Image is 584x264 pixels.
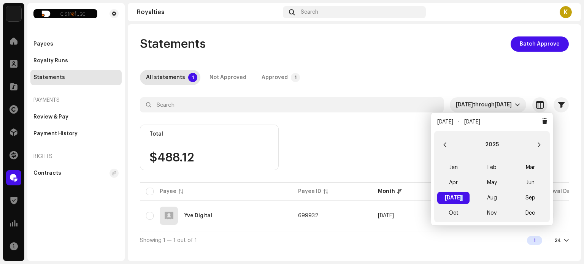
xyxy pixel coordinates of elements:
[514,192,546,204] span: Sep
[378,188,395,195] div: Month
[298,213,318,218] span: 699932
[33,114,68,120] div: Review & Pay
[30,147,122,166] re-a-nav-header: Rights
[514,207,546,219] span: Dec
[514,161,546,174] span: Mar
[33,170,61,176] div: Contracts
[437,192,470,204] span: [DATE]
[378,213,394,218] span: Jul 2025
[184,213,212,218] div: Yve Digital
[476,192,508,204] span: Aug
[140,97,444,112] input: Search
[262,70,288,85] div: Approved
[291,73,300,82] p-badge: 1
[6,6,21,21] img: d2aa0cbd-a7c5-4415-a2db-d89cbbfee7ff
[532,137,547,152] button: Next Year
[301,9,318,15] span: Search
[458,119,460,125] span: -
[514,177,546,189] span: Jun
[560,6,572,18] div: K
[137,9,280,15] div: Royalties
[437,119,453,125] span: [DATE]
[520,36,560,52] span: Batch Approve
[495,102,512,107] span: [DATE]
[140,238,197,243] span: Showing 1 — 1 out of 1
[33,131,78,137] div: Payment History
[30,70,122,85] re-m-nav-item: Statements
[146,70,185,85] div: All statements
[511,36,569,52] button: Batch Approve
[464,119,480,125] span: [DATE]
[30,53,122,68] re-m-nav-item: Royalty Runs
[554,237,561,243] div: 24
[437,177,470,189] span: Apr
[515,97,520,112] div: dropdown trigger
[30,36,122,52] re-m-nav-item: Payees
[437,137,452,152] button: Previous Year
[434,131,550,222] div: Choose Date
[437,161,470,174] span: Jan
[476,161,508,174] span: Feb
[527,236,542,245] div: 1
[30,126,122,141] re-m-nav-item: Payment History
[33,41,53,47] div: Payees
[33,9,97,18] img: bea61e71-5bc5-4e4c-ab5c-4fff531d6018
[485,139,499,151] button: Choose Year
[160,188,176,195] div: Payee
[188,73,197,82] p-badge: 1
[30,91,122,109] re-a-nav-header: Payments
[149,131,269,137] div: Total
[33,58,68,64] div: Royalty Runs
[476,177,508,189] span: May
[209,70,246,85] div: Not Approved
[30,166,122,181] re-m-nav-item: Contracts
[30,109,122,125] re-m-nav-item: Review & Pay
[298,188,321,195] div: Payee ID
[140,36,206,52] span: Statements
[437,207,470,219] span: Oct
[473,102,495,107] span: through
[456,102,473,107] span: [DATE]
[456,97,515,112] span: Custom
[538,188,576,195] div: Approval Date
[33,74,65,81] div: Statements
[476,207,508,219] span: Nov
